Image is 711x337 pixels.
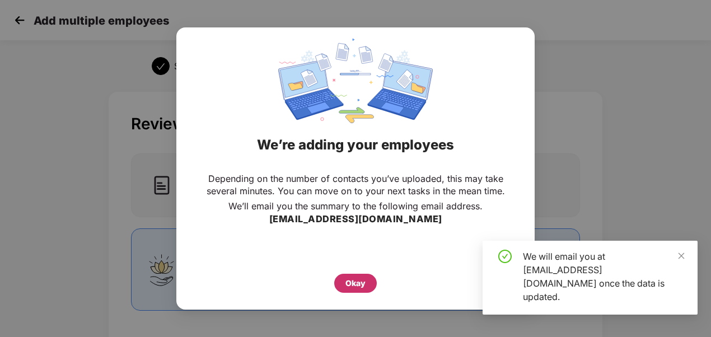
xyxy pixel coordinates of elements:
div: We will email you at [EMAIL_ADDRESS][DOMAIN_NAME] once the data is updated. [523,250,684,303]
h3: [EMAIL_ADDRESS][DOMAIN_NAME] [269,212,442,227]
span: close [677,252,685,260]
div: We’re adding your employees [190,123,521,167]
img: svg+xml;base64,PHN2ZyBpZD0iRGF0YV9zeW5jaW5nIiB4bWxucz0iaHR0cDovL3d3dy53My5vcmcvMjAwMC9zdmciIHdpZH... [278,39,433,123]
p: We’ll email you the summary to the following email address. [228,200,483,212]
p: Depending on the number of contacts you’ve uploaded, this may take several minutes. You can move ... [199,172,512,197]
div: Okay [345,277,366,289]
span: check-circle [498,250,512,263]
